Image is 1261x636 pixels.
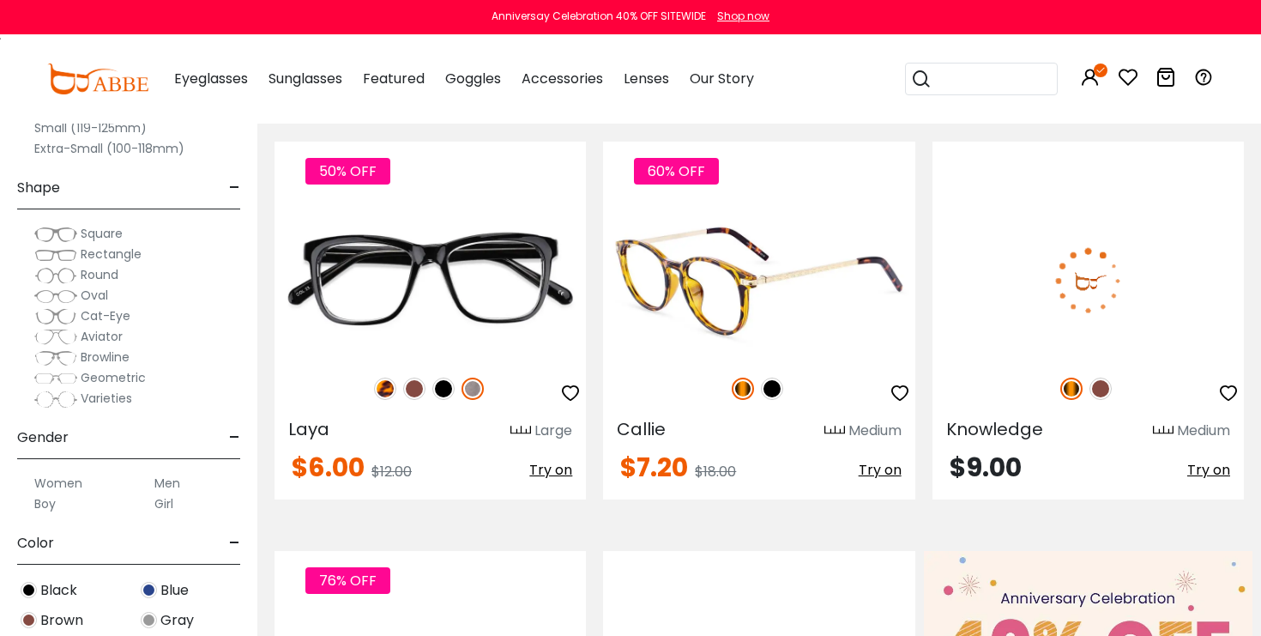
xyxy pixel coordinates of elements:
[34,329,77,346] img: Aviator.png
[932,203,1244,360] img: Tortoise Knowledge - Acetate ,Universal Bridge Fit
[305,567,390,594] span: 76% OFF
[445,69,501,88] span: Goggles
[34,370,77,387] img: Geometric.png
[690,69,754,88] span: Our Story
[34,473,82,494] label: Women
[81,369,146,386] span: Geometric
[81,245,142,263] span: Rectangle
[34,246,77,263] img: Rectangle.png
[17,417,69,458] span: Gender
[81,307,130,324] span: Cat-Eye
[17,523,54,564] span: Color
[717,9,769,24] div: Shop now
[268,69,342,88] span: Sunglasses
[1187,455,1230,486] button: Try on
[462,378,484,400] img: Gun
[510,425,531,438] img: size ruler
[374,378,396,400] img: Leopard
[81,266,118,283] span: Round
[34,226,77,243] img: Square.png
[371,462,412,482] span: $12.00
[34,118,147,138] label: Small (119-125mm)
[859,460,902,480] span: Try on
[21,582,37,598] img: Black
[1089,378,1112,400] img: Brown
[81,348,130,366] span: Browline
[709,9,769,23] a: Shop now
[81,225,123,242] span: Square
[732,378,754,400] img: Tortoise
[950,449,1022,486] span: $9.00
[34,391,77,409] img: Varieties.png
[859,455,902,486] button: Try on
[529,460,572,480] span: Try on
[34,349,77,366] img: Browline.png
[47,64,148,94] img: abbeglasses.com
[603,203,914,360] img: Tortoise Callie - Combination ,Universal Bridge Fit
[40,610,83,631] span: Brown
[34,138,184,159] label: Extra-Small (100-118mm)
[305,158,390,185] span: 50% OFF
[403,378,425,400] img: Brown
[620,449,688,486] span: $7.20
[492,9,706,24] div: Anniversay Celebration 40% OFF SITEWIDE
[154,494,173,514] label: Girl
[34,267,77,284] img: Round.png
[160,580,189,601] span: Blue
[154,473,180,494] label: Men
[174,69,248,88] span: Eyeglasses
[624,69,669,88] span: Lenses
[141,612,157,628] img: Gray
[292,449,365,486] span: $6.00
[21,612,37,628] img: Brown
[1060,378,1083,400] img: Tortoise
[522,69,603,88] span: Accessories
[824,425,845,438] img: size ruler
[81,390,132,407] span: Varieties
[761,378,783,400] img: Black
[81,328,123,345] span: Aviator
[275,203,586,360] img: Gun Laya - Plastic ,Universal Bridge Fit
[848,421,902,441] div: Medium
[34,308,77,325] img: Cat-Eye.png
[432,378,455,400] img: Black
[160,610,194,631] span: Gray
[617,417,666,441] span: Callie
[534,421,572,441] div: Large
[634,158,719,185] span: 60% OFF
[1153,425,1174,438] img: size ruler
[229,523,240,564] span: -
[695,462,736,482] span: $18.00
[81,287,108,304] span: Oval
[288,417,329,441] span: Laya
[34,288,77,305] img: Oval.png
[141,582,157,598] img: Blue
[17,167,60,209] span: Shape
[229,167,240,209] span: -
[529,455,572,486] button: Try on
[1177,421,1230,441] div: Medium
[946,417,1043,441] span: Knowledge
[34,494,56,514] label: Boy
[40,580,77,601] span: Black
[1187,460,1230,480] span: Try on
[229,417,240,458] span: -
[363,69,425,88] span: Featured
